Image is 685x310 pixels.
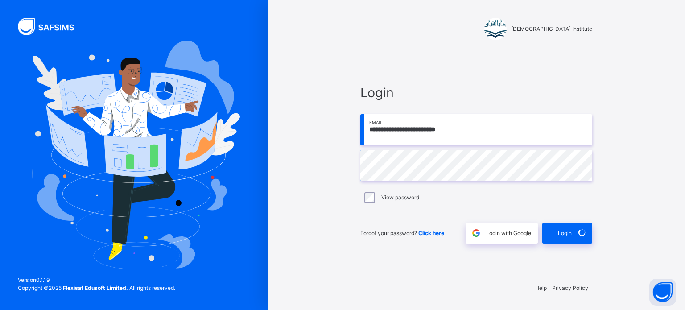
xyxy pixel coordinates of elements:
[535,285,547,291] a: Help
[486,229,531,237] span: Login with Google
[28,41,240,269] img: Hero Image
[418,230,444,236] a: Click here
[552,285,588,291] a: Privacy Policy
[18,285,175,291] span: Copyright © 2025 All rights reserved.
[558,229,572,237] span: Login
[471,228,481,238] img: google.396cfc9801f0270233282035f929180a.svg
[63,285,128,291] strong: Flexisaf Edusoft Limited.
[381,194,419,202] label: View password
[360,230,444,236] span: Forgot your password?
[360,83,592,102] span: Login
[511,25,592,33] span: [DEMOGRAPHIC_DATA] Institute
[649,279,676,306] button: Open asap
[18,18,85,35] img: SAFSIMS Logo
[18,276,175,284] span: Version 0.1.19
